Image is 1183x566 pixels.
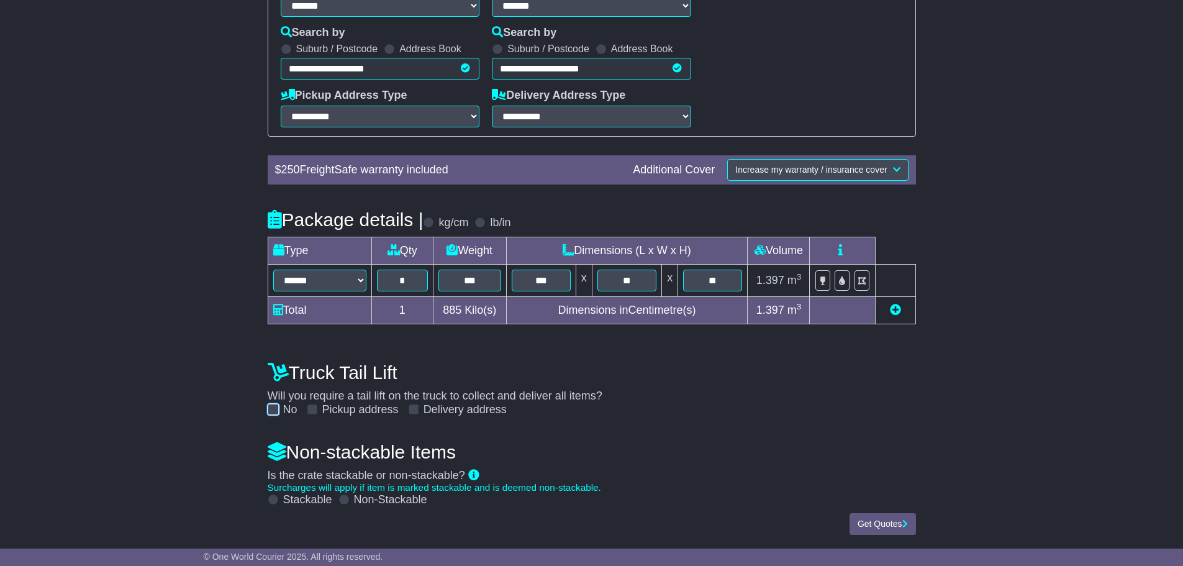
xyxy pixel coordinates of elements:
span: 250 [281,163,300,176]
label: Stackable [283,493,332,507]
td: x [576,264,592,296]
label: Search by [492,26,556,40]
td: x [662,264,678,296]
label: Delivery Address Type [492,89,625,103]
td: Kilo(s) [433,296,506,324]
span: 1.397 [756,304,784,316]
td: Weight [433,237,506,264]
label: Delivery address [424,403,507,417]
span: m [787,274,802,286]
div: Additional Cover [627,163,721,177]
button: Increase my warranty / insurance cover [727,159,908,181]
sup: 3 [797,302,802,311]
sup: 3 [797,272,802,281]
label: Non-Stackable [354,493,427,507]
td: Total [268,296,371,324]
h4: Non-stackable Items [268,442,916,462]
td: Volume [748,237,810,264]
label: Pickup address [322,403,399,417]
span: m [787,304,802,316]
h4: Package details | [268,209,424,230]
span: 1.397 [756,274,784,286]
div: Surcharges will apply if item is marked stackable and is deemed non-stackable. [268,482,916,493]
a: Add new item [890,304,901,316]
div: $ FreightSafe warranty included [269,163,627,177]
label: Suburb / Postcode [507,43,589,55]
div: Will you require a tail lift on the truck to collect and deliver all items? [261,356,922,417]
h4: Truck Tail Lift [268,362,916,383]
td: Dimensions (L x W x H) [506,237,748,264]
span: Is the crate stackable or non-stackable? [268,469,465,482]
label: Search by [281,26,345,40]
label: Address Book [399,43,461,55]
span: © One World Courier 2025. All rights reserved. [204,552,383,562]
label: lb/in [490,216,510,230]
label: Pickup Address Type [281,89,407,103]
span: 885 [443,304,461,316]
span: Increase my warranty / insurance cover [735,165,887,175]
label: kg/cm [438,216,468,230]
td: Type [268,237,371,264]
button: Get Quotes [850,513,916,535]
td: Qty [371,237,433,264]
label: Suburb / Postcode [296,43,378,55]
label: No [283,403,297,417]
td: Dimensions in Centimetre(s) [506,296,748,324]
td: 1 [371,296,433,324]
label: Address Book [611,43,673,55]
